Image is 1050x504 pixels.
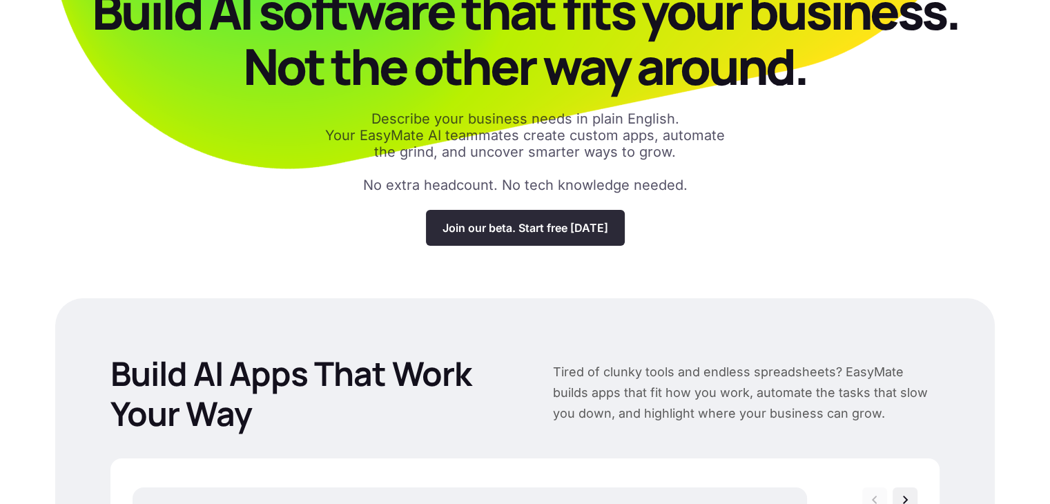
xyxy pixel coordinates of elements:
p: Describe your business needs in plain English. Your EasyMate AI teammates create custom apps, aut... [318,110,732,160]
a: Join our beta. Start free [DATE] [426,210,625,246]
p: Join our beta. Start free [DATE] [443,221,608,235]
p: Build AI Apps That Work Your Way [110,353,509,434]
p: No extra headcount. No tech knowledge needed. [363,177,688,193]
p: Tired of clunky tools and endless spreadsheets? EasyMate builds apps that fit how you work, autom... [553,362,940,424]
